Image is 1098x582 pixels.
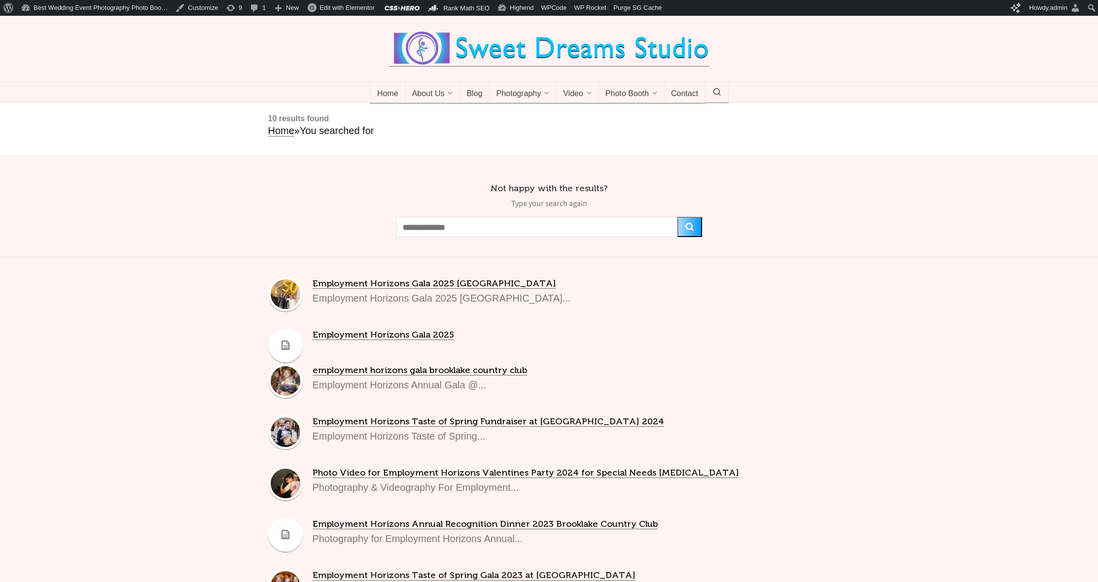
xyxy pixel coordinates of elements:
span: » [294,125,300,136]
a: employment horizons gala brooklake country club [313,365,527,376]
h4: Not happy with the results? [268,182,830,195]
span: Photography [496,89,541,99]
a: Photography [489,82,557,103]
span: Photo Booth [605,89,649,99]
a: Contact [664,82,706,103]
a: Employment Horizons Taste of Spring Fundraiser at [GEOGRAPHIC_DATA] 2024 [313,416,664,427]
a: Employment Horizons Annual Recognition Dinner 2023 Brooklake Country Club [313,519,658,529]
h2: 10 results found [268,110,830,124]
img: Employment Horizons Taste of Spring Fundraiser at Birchwood Manor 2024 [271,417,300,447]
span: Edit with Elementor [319,4,375,11]
a: About Us [405,82,460,103]
p: Photography & Videography For Employment... [313,479,830,495]
a: Home [370,82,406,103]
a: Employment Horizons Taste of Spring Gala 2023 at [GEOGRAPHIC_DATA] [313,570,636,581]
img: Employment Horizons Gala 2025 Brooklake Country Club [271,279,300,309]
h5: Type your search again [268,198,830,209]
a: Home [268,125,294,137]
p: Employment Horizons Gala 2025 [GEOGRAPHIC_DATA]... [313,290,830,306]
span: Contact [671,89,698,99]
img: Photo Video for Employment Horizons Valentines Party 2024 for Special Needs Autism [271,469,300,498]
span: Blog [466,89,482,99]
span: admin [1050,4,1067,11]
a: Employment Horizons Gala 2025 [GEOGRAPHIC_DATA] [313,278,556,289]
a: Blog [460,82,490,103]
a: Employment Horizons Gala 2025 [313,330,454,340]
a: Photo Booth [599,82,665,103]
p: Photography for Employment Horizons Annual... [313,531,830,547]
p: Employment Horizons Annual Gala @... [313,377,830,393]
span: You searched for [300,125,374,136]
span: About Us [412,89,445,99]
img: Best Wedding Event Photography Photo Booth Videography NJ NY [389,31,709,66]
a: Photo Video for Employment Horizons Valentines Party 2024 for Special Needs [MEDICAL_DATA] [313,468,739,478]
span: Home [377,89,398,99]
p: Employment Horizons Taste of Spring... [313,428,830,444]
span: Rank Math SEO [443,4,490,12]
img: employment horizons gala brooklake country club [271,366,300,396]
a: Video [556,82,599,103]
nav: breadcrumbs [268,124,830,137]
span: Video [563,89,583,99]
